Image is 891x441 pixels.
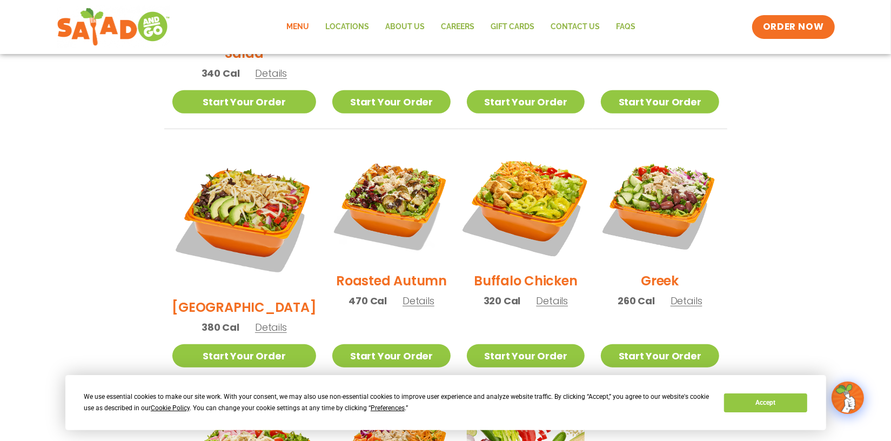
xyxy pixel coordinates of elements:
[332,344,450,367] a: Start Your Order
[255,320,287,334] span: Details
[318,15,378,39] a: Locations
[467,90,585,113] a: Start Your Order
[279,15,644,39] nav: Menu
[279,15,318,39] a: Menu
[332,145,450,263] img: Product photo for Roasted Autumn Salad
[474,271,577,290] h2: Buffalo Chicken
[349,293,387,308] span: 470 Cal
[671,294,702,308] span: Details
[763,21,823,34] span: ORDER NOW
[467,344,585,367] a: Start Your Order
[618,293,655,308] span: 260 Cal
[57,5,171,49] img: new-SAG-logo-768×292
[65,375,826,430] div: Cookie Consent Prompt
[536,294,568,308] span: Details
[172,145,317,290] img: Product photo for BBQ Ranch Salad
[601,344,719,367] a: Start Your Order
[371,404,405,412] span: Preferences
[484,293,521,308] span: 320 Cal
[483,15,543,39] a: GIFT CARDS
[336,271,447,290] h2: Roasted Autumn
[641,271,679,290] h2: Greek
[752,15,834,39] a: ORDER NOW
[543,15,608,39] a: Contact Us
[378,15,433,39] a: About Us
[608,15,644,39] a: FAQs
[601,90,719,113] a: Start Your Order
[202,320,239,335] span: 380 Cal
[172,90,317,113] a: Start Your Order
[403,294,434,308] span: Details
[151,404,190,412] span: Cookie Policy
[332,90,450,113] a: Start Your Order
[433,15,483,39] a: Careers
[255,66,287,80] span: Details
[601,145,719,263] img: Product photo for Greek Salad
[457,135,595,273] img: Product photo for Buffalo Chicken Salad
[84,391,711,414] div: We use essential cookies to make our site work. With your consent, we may also use non-essential ...
[172,298,317,317] h2: [GEOGRAPHIC_DATA]
[833,383,863,413] img: wpChatIcon
[724,393,807,412] button: Accept
[172,344,317,367] a: Start Your Order
[202,66,240,81] span: 340 Cal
